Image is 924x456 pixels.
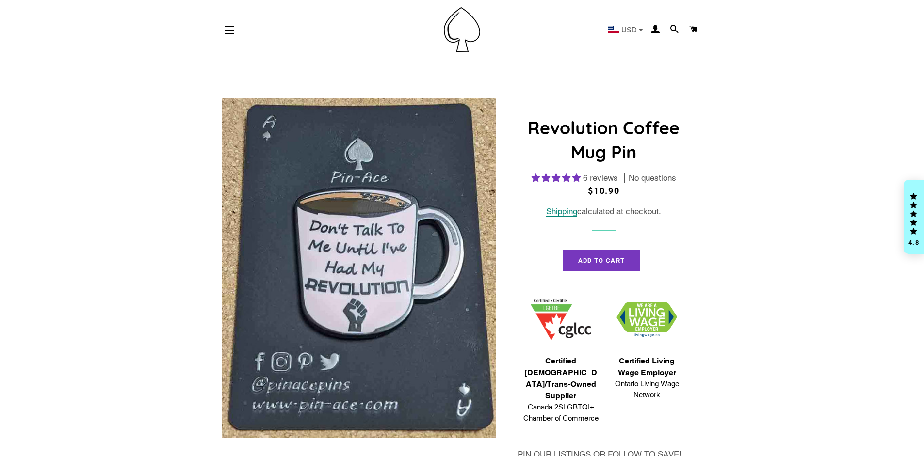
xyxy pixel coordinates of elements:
div: calculated at checkout. [518,205,690,218]
span: Certified [DEMOGRAPHIC_DATA]/Trans-Owned Supplier [522,355,599,402]
span: Canada 2SLGBTQI+ Chamber of Commerce [522,402,599,424]
span: USD [621,26,637,33]
button: Add to Cart [563,250,640,271]
img: Revolution Coffee Mug Pin - Pin-Ace [222,98,496,438]
div: Click to open Judge.me floating reviews tab [904,180,924,254]
img: 1706832627.png [616,302,677,337]
span: 6 reviews [583,173,618,183]
span: $10.90 [588,186,620,196]
span: Add to Cart [578,257,625,264]
div: 4.8 [908,239,920,246]
img: Pin-Ace [444,7,480,52]
span: 4.83 stars [532,173,583,183]
a: Shipping [546,206,577,217]
span: Certified Living Wage Employer [609,355,685,378]
span: Ontario Living Wage Network [609,378,685,400]
img: 1705457225.png [531,299,591,340]
span: No questions [629,173,676,184]
h1: Revolution Coffee Mug Pin [518,116,690,165]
